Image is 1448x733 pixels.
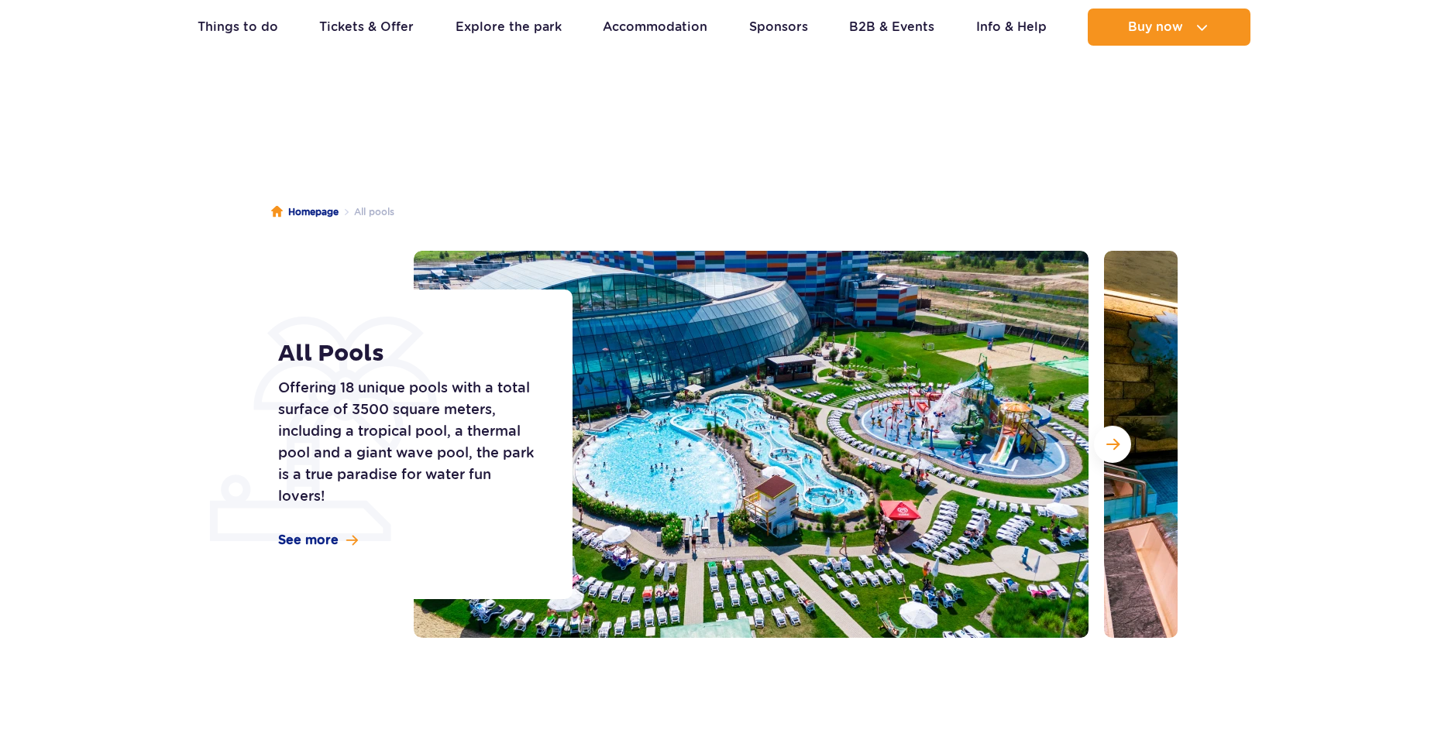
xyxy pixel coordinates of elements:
[749,9,808,46] a: Sponsors
[603,9,707,46] a: Accommodation
[278,532,358,549] a: See more
[278,377,538,507] p: Offering 18 unique pools with a total surface of 3500 square meters, including a tropical pool, a...
[1128,20,1183,34] span: Buy now
[1094,426,1131,463] button: Next slide
[319,9,414,46] a: Tickets & Offer
[414,251,1089,638] img: Outdoor section of Suntago, with pools and slides, surrounded by sunbeds and greenery
[1088,9,1250,46] button: Buy now
[278,532,339,549] span: See more
[976,9,1047,46] a: Info & Help
[198,9,278,46] a: Things to do
[456,9,562,46] a: Explore the park
[271,204,339,220] a: Homepage
[339,204,394,220] li: All pools
[278,340,538,368] h1: All Pools
[849,9,934,46] a: B2B & Events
